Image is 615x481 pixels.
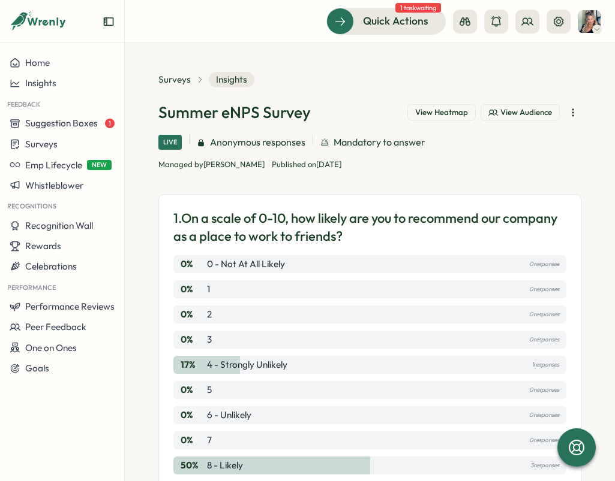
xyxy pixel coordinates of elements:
p: 0 % [181,409,205,422]
span: 1 task waiting [395,3,441,13]
p: 0 % [181,333,205,346]
span: Whistleblower [25,180,83,191]
p: 3 [207,333,212,346]
span: Peer Feedback [25,321,86,332]
p: 4 - Strongly Unlikely [207,358,287,371]
span: One on Ones [25,342,77,353]
span: Home [25,57,50,68]
p: 1. On a scale of 0-10, how likely are you to recommend our company as a place to work to friends? [173,209,566,246]
p: 0 % [181,308,205,321]
span: Performance Reviews [25,301,115,312]
p: 0 % [181,258,205,271]
span: View Audience [500,107,552,118]
p: 1 responses [532,358,559,371]
button: View Audience [481,104,560,121]
span: Surveys [25,138,58,150]
p: Managed by [158,159,265,170]
p: 50 % [181,459,205,472]
span: Celebrations [25,261,77,272]
span: Goals [25,362,49,374]
span: [DATE] [316,159,341,169]
span: NEW [87,160,112,170]
p: 0 % [181,434,205,447]
span: 1 [105,119,115,128]
span: Recognition Wall [25,220,93,231]
p: 0 - Not at all likely [207,258,285,271]
p: 0 % [181,283,205,296]
button: Quick Actions [326,8,446,34]
p: 0 responses [529,333,559,346]
img: Chris Quinn [578,10,601,33]
p: 0 responses [529,258,559,271]
p: Published on [272,159,341,170]
p: 6 - Unlikely [207,409,251,422]
p: 17 % [181,358,205,371]
span: [PERSON_NAME] [203,159,265,169]
p: 0 responses [529,434,559,447]
p: 0 responses [529,409,559,422]
h1: Summer eNPS Survey [158,102,311,123]
span: Emp Lifecycle [25,159,82,171]
span: Insights [209,72,254,87]
a: Surveys [158,73,191,86]
span: Insights [25,77,56,89]
p: 7 [207,434,212,447]
span: View Heatmap [415,107,468,118]
button: View Heatmap [407,104,476,121]
p: 5 [207,383,212,397]
p: 2 [207,308,212,321]
p: 0 responses [529,308,559,321]
div: Live [158,135,182,150]
span: Rewards [25,240,61,252]
p: 0 responses [529,283,559,296]
p: 0 % [181,383,205,397]
p: 1 [207,283,210,296]
button: Expand sidebar [103,16,115,28]
p: 3 responses [530,459,559,472]
p: 0 responses [529,383,559,397]
span: Anonymous responses [210,135,305,150]
p: 8 - Likely [207,459,243,472]
span: Suggestion Boxes [25,117,98,129]
span: Quick Actions [363,13,428,29]
span: Mandatory to answer [334,135,425,150]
